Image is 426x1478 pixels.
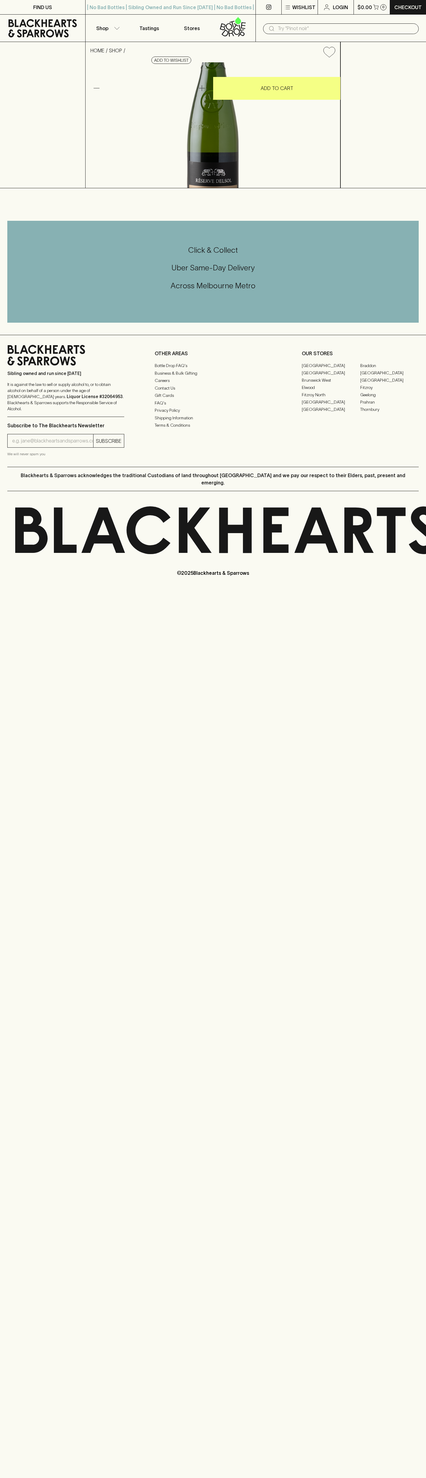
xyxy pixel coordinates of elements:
a: Elwood [302,384,360,391]
a: Prahran [360,398,419,406]
h5: Uber Same-Day Delivery [7,263,419,273]
h5: Across Melbourne Metro [7,281,419,291]
a: FAQ's [155,399,272,407]
p: Shop [96,25,108,32]
a: Terms & Conditions [155,422,272,429]
h5: Click & Collect [7,245,419,255]
a: Contact Us [155,384,272,392]
p: It is against the law to sell or supply alcohol to, or to obtain alcohol on behalf of a person un... [7,381,124,412]
button: SUBSCRIBE [93,434,124,447]
p: Login [333,4,348,11]
a: [GEOGRAPHIC_DATA] [302,398,360,406]
p: We will never spam you [7,451,124,457]
a: HOME [90,48,104,53]
a: Gift Cards [155,392,272,399]
a: Business & Bulk Gifting [155,370,272,377]
p: SUBSCRIBE [96,437,121,445]
a: [GEOGRAPHIC_DATA] [360,369,419,376]
a: Bottle Drop FAQ's [155,362,272,370]
a: Brunswick West [302,376,360,384]
input: e.g. jane@blackheartsandsparrows.com.au [12,436,93,446]
a: Fitzroy North [302,391,360,398]
a: Privacy Policy [155,407,272,414]
p: Checkout [394,4,422,11]
p: Tastings [139,25,159,32]
a: SHOP [109,48,122,53]
button: Add to wishlist [151,57,191,64]
p: Blackhearts & Sparrows acknowledges the traditional Custodians of land throughout [GEOGRAPHIC_DAT... [12,472,414,486]
a: Stores [171,15,213,42]
strong: Liquor License #32064953 [67,394,123,399]
a: Tastings [128,15,171,42]
p: FIND US [33,4,52,11]
p: $0.00 [357,4,372,11]
a: Shipping Information [155,414,272,422]
button: ADD TO CART [213,77,340,100]
a: Thornbury [360,406,419,413]
a: [GEOGRAPHIC_DATA] [360,376,419,384]
p: ADD TO CART [261,85,293,92]
a: Geelong [360,391,419,398]
img: 32914.png [86,62,340,188]
a: Braddon [360,362,419,369]
input: Try "Pinot noir" [278,24,414,33]
button: Add to wishlist [321,44,338,60]
p: Wishlist [292,4,315,11]
a: Careers [155,377,272,384]
a: [GEOGRAPHIC_DATA] [302,362,360,369]
p: Stores [184,25,200,32]
p: OTHER AREAS [155,350,272,357]
p: 0 [382,5,385,9]
div: Call to action block [7,221,419,323]
p: Sibling owned and run since [DATE] [7,370,124,376]
a: Fitzroy [360,384,419,391]
p: Subscribe to The Blackhearts Newsletter [7,422,124,429]
button: Shop [86,15,128,42]
a: [GEOGRAPHIC_DATA] [302,369,360,376]
a: [GEOGRAPHIC_DATA] [302,406,360,413]
p: OUR STORES [302,350,419,357]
